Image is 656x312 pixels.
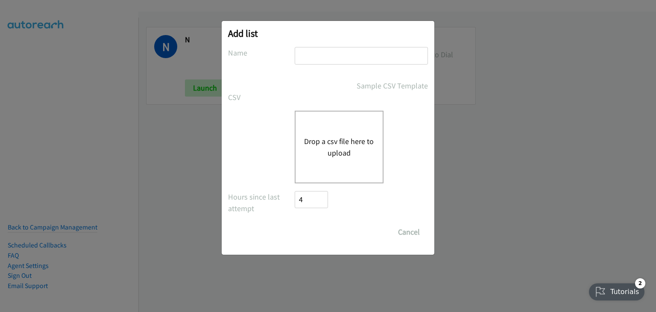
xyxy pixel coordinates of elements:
label: Name [228,47,295,59]
button: Cancel [390,224,428,241]
label: Hours since last attempt [228,191,295,214]
label: CSV [228,91,295,103]
h2: Add list [228,27,428,39]
button: Drop a csv file here to upload [304,135,374,159]
iframe: Checklist [584,275,650,306]
a: Sample CSV Template [357,80,428,91]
